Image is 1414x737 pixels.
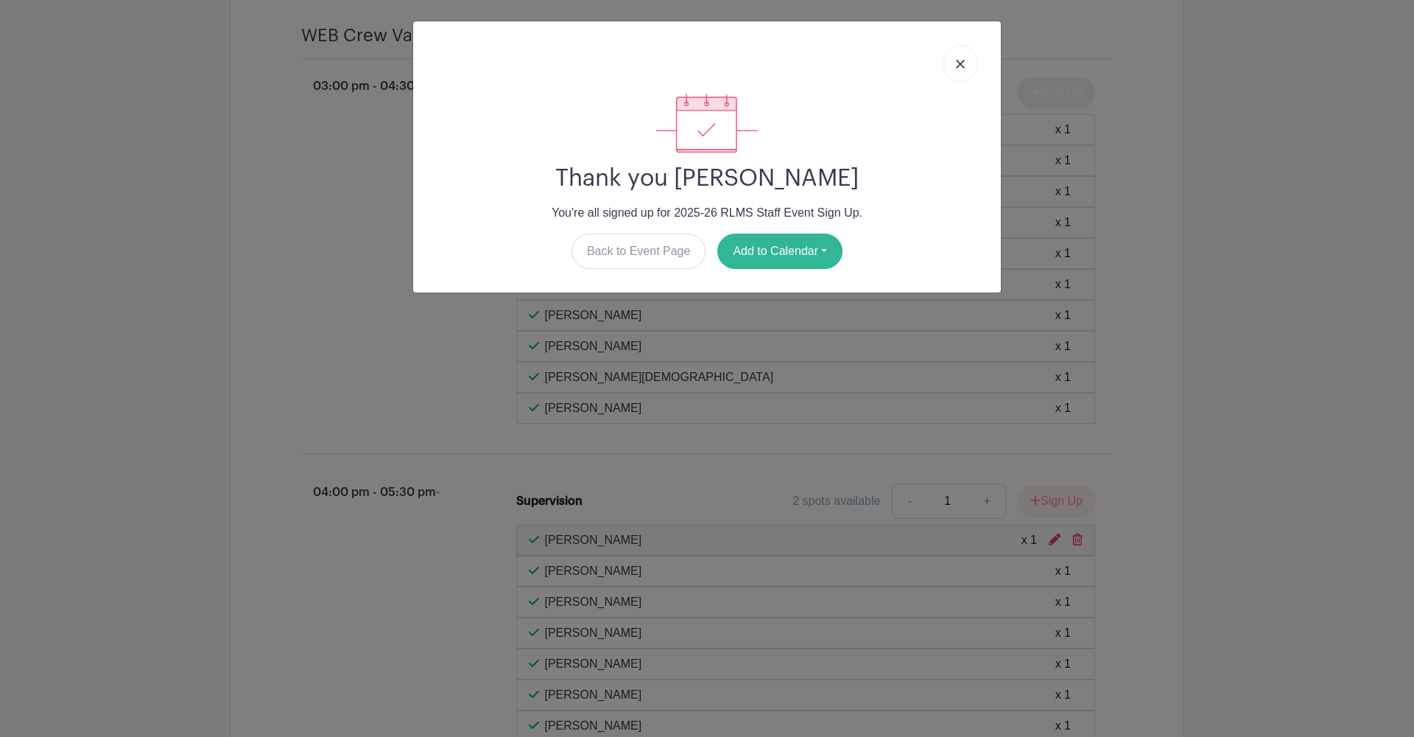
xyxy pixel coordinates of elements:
[425,164,989,192] h2: Thank you [PERSON_NAME]
[956,60,965,69] img: close_button-5f87c8562297e5c2d7936805f587ecaba9071eb48480494691a3f1689db116b3.svg
[717,234,843,269] button: Add to Calendar
[571,234,706,269] a: Back to Event Page
[425,204,989,222] p: You're all signed up for 2025-26 RLMS Staff Event Sign Up.
[656,94,758,153] img: signup_complete-c468d5dda3e2740ee63a24cb0ba0d3ce5d8a4ecd24259e683200fb1569d990c8.svg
